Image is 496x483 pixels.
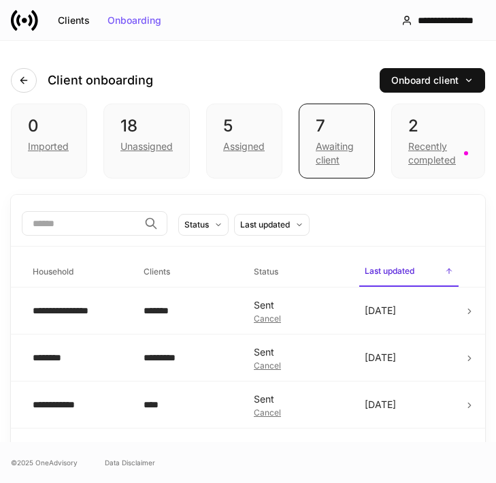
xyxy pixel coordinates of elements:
button: Onboard client [380,68,485,93]
td: [DATE] [354,381,465,429]
button: Last updated [234,214,310,236]
td: [DATE] [354,334,465,381]
button: Cancel [254,409,281,417]
div: Sent [254,298,343,312]
span: Clients [138,258,238,286]
td: [DATE] [354,287,465,334]
div: 18Unassigned [103,104,190,178]
div: Imported [28,140,69,153]
div: 2 [408,115,468,137]
div: Awaiting client [316,140,358,167]
button: Clients [49,10,99,31]
div: 2Recently completed [391,104,485,178]
span: Household [27,258,127,286]
button: Cancel [254,362,281,370]
div: Sent [254,439,343,453]
div: Onboarding [108,16,161,25]
div: Assigned [223,140,265,153]
div: Status [184,218,209,231]
div: 7 [316,115,358,137]
div: 7Awaiting client [299,104,375,178]
h4: Client onboarding [48,72,153,89]
div: Clients [58,16,90,25]
div: 5Assigned [206,104,282,178]
div: 0 [28,115,70,137]
div: Unassigned [120,140,173,153]
button: Cancel [254,315,281,323]
td: [DATE] [354,429,465,476]
button: Status [178,214,229,236]
button: Onboarding [99,10,170,31]
div: Recently completed [408,140,456,167]
div: Onboard client [391,76,474,85]
div: Sent [254,345,343,359]
span: © 2025 OneAdvisory [11,457,78,468]
h6: Last updated [365,264,414,277]
div: Sent [254,392,343,406]
h6: Household [33,265,73,278]
span: Status [248,258,348,286]
div: Last updated [240,218,290,231]
div: 0Imported [11,104,87,178]
h6: Status [254,265,278,278]
a: Data Disclaimer [105,457,155,468]
div: 18 [120,115,173,137]
div: 5 [223,115,265,137]
span: Last updated [359,258,459,287]
h6: Clients [144,265,170,278]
